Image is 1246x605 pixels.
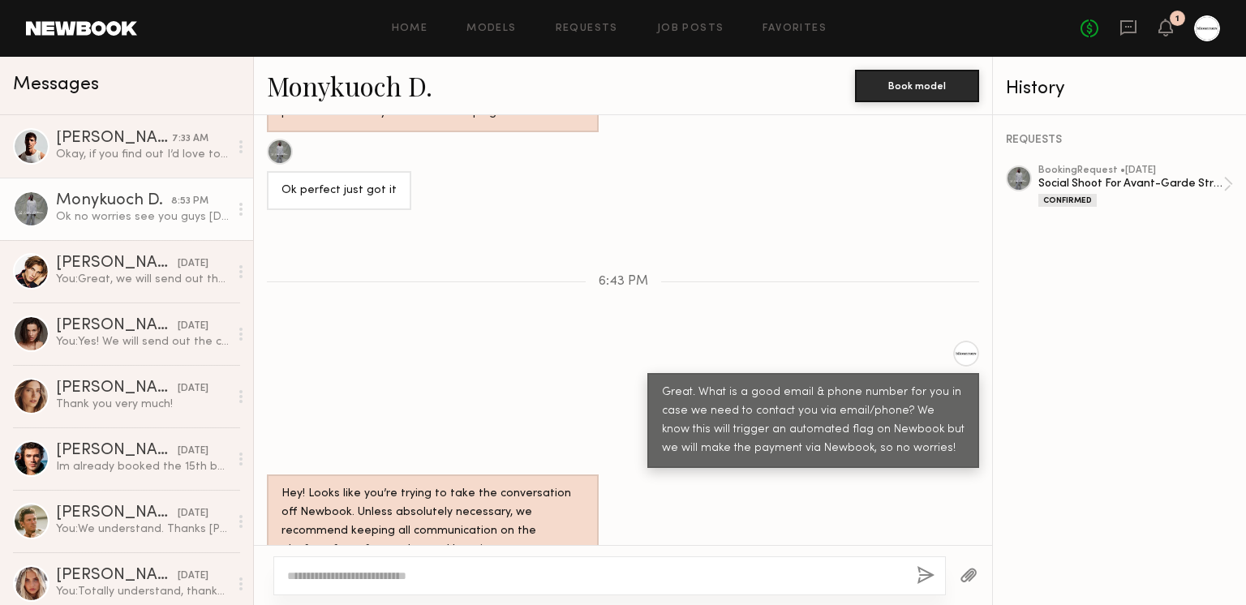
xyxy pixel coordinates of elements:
[56,380,178,397] div: [PERSON_NAME]
[1006,135,1233,146] div: REQUESTS
[855,78,979,92] a: Book model
[56,459,229,474] div: Im already booked the 15th but can do any other day that week. Could we do 13,14, 16, or 17? Let ...
[657,24,724,34] a: Job Posts
[56,131,172,147] div: [PERSON_NAME]
[56,255,178,272] div: [PERSON_NAME] B.
[1006,79,1233,98] div: History
[1175,15,1179,24] div: 1
[178,506,208,521] div: [DATE]
[281,485,584,560] div: Hey! Looks like you’re trying to take the conversation off Newbook. Unless absolutely necessary, ...
[178,444,208,459] div: [DATE]
[267,68,432,103] a: Monykuoch D.
[556,24,618,34] a: Requests
[178,569,208,584] div: [DATE]
[466,24,516,34] a: Models
[178,319,208,334] div: [DATE]
[392,24,428,34] a: Home
[1038,165,1223,176] div: booking Request • [DATE]
[56,584,229,599] div: You: Totally understand, thanks [PERSON_NAME]!
[56,397,229,412] div: Thank you very much!
[1038,194,1097,207] div: Confirmed
[56,193,171,209] div: Monykuoch D.
[599,275,648,289] span: 6:43 PM
[56,443,178,459] div: [PERSON_NAME]
[56,505,178,521] div: [PERSON_NAME]
[13,75,99,94] span: Messages
[178,381,208,397] div: [DATE]
[1038,165,1233,207] a: bookingRequest •[DATE]Social Shoot For Avant-Garde Streetwear BrandConfirmed
[56,209,229,225] div: Ok no worries see you guys [DATE] and 2138874175
[1038,176,1223,191] div: Social Shoot For Avant-Garde Streetwear Brand
[281,182,397,200] div: Ok perfect just got it
[56,334,229,350] div: You: Yes! We will send out the call sheet via email [DATE]!
[56,318,178,334] div: [PERSON_NAME]
[56,568,178,584] div: [PERSON_NAME]
[56,521,229,537] div: You: We understand. Thanks [PERSON_NAME]!
[171,194,208,209] div: 8:53 PM
[855,70,979,102] button: Book model
[662,384,965,458] div: Great. What is a good email & phone number for you in case we need to contact you via email/phone...
[56,272,229,287] div: You: Great, we will send out the call sheet [DATE] via email!
[56,147,229,162] div: Okay, if you find out I’d love to participate. :)
[178,256,208,272] div: [DATE]
[172,131,208,147] div: 7:33 AM
[763,24,827,34] a: Favorites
